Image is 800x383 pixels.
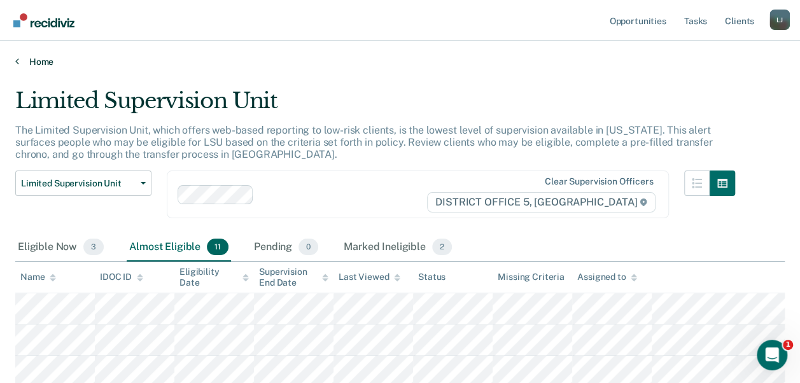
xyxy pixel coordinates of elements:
[339,272,400,282] div: Last Viewed
[15,56,785,67] a: Home
[21,178,136,189] span: Limited Supervision Unit
[769,10,790,30] div: L J
[20,272,56,282] div: Name
[83,239,104,255] span: 3
[545,176,653,187] div: Clear supervision officers
[783,340,793,350] span: 1
[498,272,565,282] div: Missing Criteria
[418,272,446,282] div: Status
[179,267,249,288] div: Eligibility Date
[432,239,452,255] span: 2
[341,233,454,261] div: Marked Ineligible2
[127,233,231,261] div: Almost Eligible11
[100,272,143,282] div: IDOC ID
[13,13,74,27] img: Recidiviz
[251,233,321,261] div: Pending0
[427,192,656,212] span: DISTRICT OFFICE 5, [GEOGRAPHIC_DATA]
[298,239,318,255] span: 0
[207,239,228,255] span: 11
[259,267,328,288] div: Supervision End Date
[15,233,106,261] div: Eligible Now3
[757,340,787,370] iframe: Intercom live chat
[15,88,735,124] div: Limited Supervision Unit
[577,272,637,282] div: Assigned to
[15,171,151,196] button: Limited Supervision Unit
[15,124,713,160] p: The Limited Supervision Unit, which offers web-based reporting to low-risk clients, is the lowest...
[769,10,790,30] button: Profile dropdown button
